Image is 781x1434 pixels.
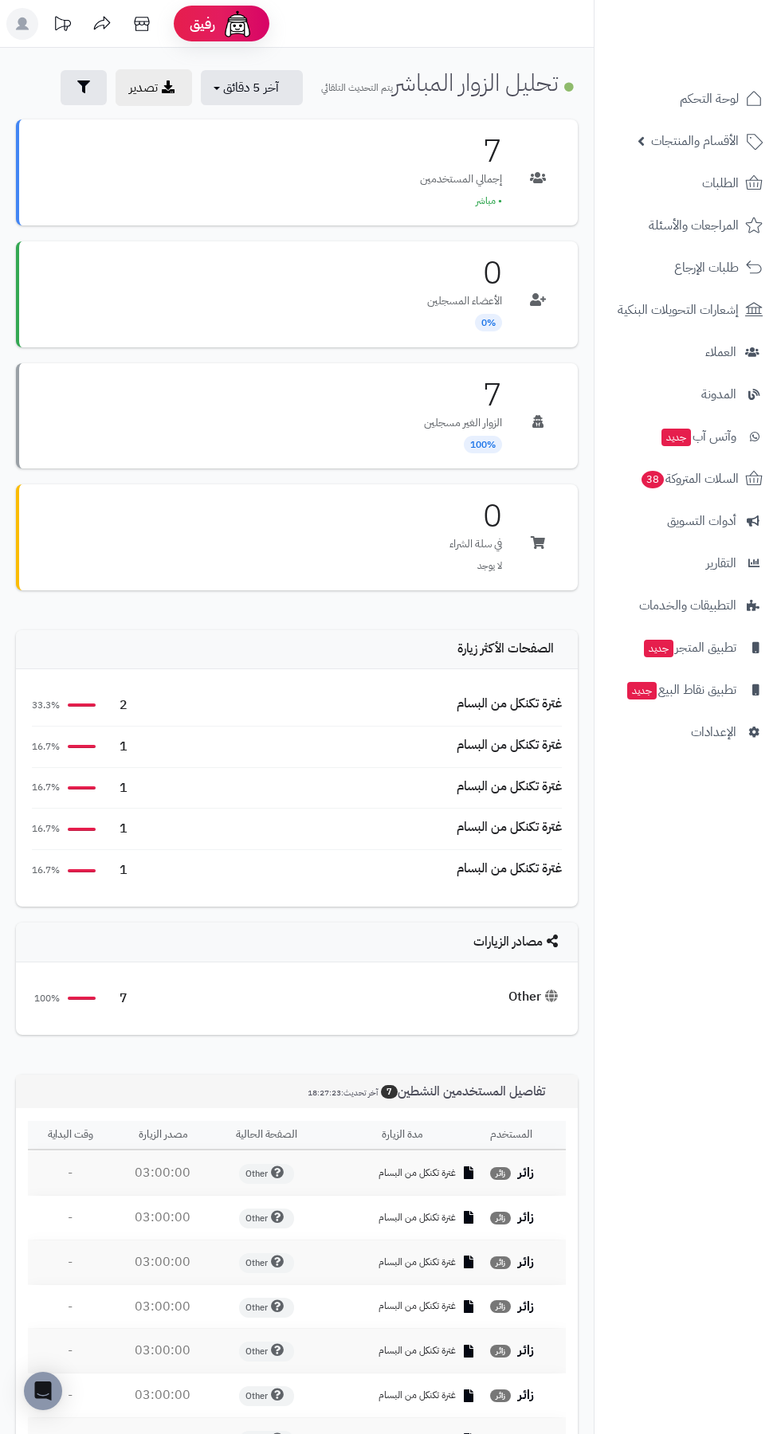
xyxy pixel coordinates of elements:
button: آخر 5 دقائق [201,70,303,105]
span: - [68,1252,73,1271]
small: آخر تحديث: [308,1087,378,1099]
span: التقارير [706,552,736,574]
strong: زائر [518,1341,534,1360]
a: وآتس آبجديد [604,417,771,456]
span: 0% [475,314,502,331]
span: Other [239,1164,294,1184]
span: 1 [104,861,128,880]
span: - [68,1385,73,1405]
strong: زائر [518,1163,534,1182]
span: طلبات الإرجاع [674,257,739,279]
span: زائر [490,1345,511,1358]
span: - [68,1341,73,1360]
span: غترة تكنكل من البسام [379,1166,456,1180]
p: إجمالي المستخدمين [420,171,502,187]
span: تطبيق المتجر [642,637,736,659]
span: غترة تكنكل من البسام [379,1299,456,1313]
span: إشعارات التحويلات البنكية [618,299,739,321]
td: 03:00:00 [112,1285,212,1329]
span: 33.3% [32,699,60,712]
td: 03:00:00 [112,1240,212,1284]
span: زائر [490,1389,511,1402]
a: التقارير [604,544,771,582]
a: المراجعات والأسئلة [604,206,771,245]
a: تطبيق نقاط البيعجديد [604,671,771,709]
a: السلات المتروكة38 [604,460,771,498]
span: آخر 5 دقائق [223,78,279,97]
span: 7 [104,989,128,1008]
span: 1 [104,738,128,756]
span: جديد [644,640,673,657]
a: إشعارات التحويلات البنكية [604,291,771,329]
th: مدة الزيارة [320,1121,483,1150]
span: 1 [104,779,128,797]
a: طلبات الإرجاع [604,249,771,287]
h3: 0 [449,500,502,532]
span: 38 [642,471,664,488]
span: زائر [490,1300,511,1313]
span: Other [239,1386,294,1406]
span: 2 [104,696,128,715]
span: 1 [104,820,128,838]
div: غترة تكنكل من البسام [457,778,562,796]
a: العملاء [604,333,771,371]
a: المدونة [604,375,771,413]
span: - [68,1163,73,1182]
th: الصفحة الحالية [213,1121,321,1150]
div: غترة تكنكل من البسام [457,860,562,878]
span: Other [239,1342,294,1362]
span: الأقسام والمنتجات [651,130,739,152]
strong: زائر [518,1208,534,1227]
span: لا يوجد [477,558,502,573]
span: 16.7% [32,864,60,877]
a: تحديثات المنصة [42,8,82,44]
th: وقت البداية [28,1121,112,1150]
span: - [68,1297,73,1316]
strong: زائر [518,1252,534,1271]
div: Other [508,988,562,1006]
span: • مباشر [476,194,502,208]
span: - [68,1208,73,1227]
div: غترة تكنكل من البسام [457,818,562,836]
span: تطبيق نقاط البيع [626,679,736,701]
a: الطلبات [604,164,771,202]
a: أدوات التسويق [604,502,771,540]
h3: 7 [420,135,502,167]
div: غترة تكنكل من البسام [457,695,562,713]
span: العملاء [705,341,736,363]
span: غترة تكنكل من البسام [379,1256,456,1269]
span: 100% [32,992,60,1005]
a: الإعدادات [604,713,771,751]
span: 16.7% [32,822,60,836]
strong: زائر [518,1385,534,1405]
p: الزوار الغير مسجلين [424,415,502,431]
span: جديد [661,429,691,446]
h3: تفاصيل المستخدمين النشطين [296,1084,566,1099]
span: زائر [490,1212,511,1224]
h4: الصفحات الأكثر زيارة [32,642,562,656]
span: غترة تكنكل من البسام [379,1389,456,1402]
strong: زائر [518,1297,534,1316]
a: التطبيقات والخدمات [604,586,771,625]
h1: تحليل الزوار المباشر [321,69,578,96]
span: 100% [464,436,502,453]
span: Other [239,1209,294,1228]
span: زائر [490,1256,511,1269]
span: السلات المتروكة [640,468,739,490]
td: 03:00:00 [112,1151,212,1195]
p: في سلة الشراء [449,536,502,552]
span: التطبيقات والخدمات [639,594,736,617]
span: الإعدادات [691,721,736,743]
span: رفيق [190,14,215,33]
th: المستخدم [484,1121,567,1150]
h3: 0 [427,257,502,289]
div: غترة تكنكل من البسام [457,736,562,754]
td: 03:00:00 [112,1329,212,1373]
span: أدوات التسويق [667,510,736,532]
img: ai-face.png [222,8,253,40]
a: تصدير [116,69,192,106]
span: غترة تكنكل من البسام [379,1211,456,1224]
span: وآتس آب [660,425,736,448]
span: Other [239,1298,294,1318]
td: 03:00:00 [112,1196,212,1240]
